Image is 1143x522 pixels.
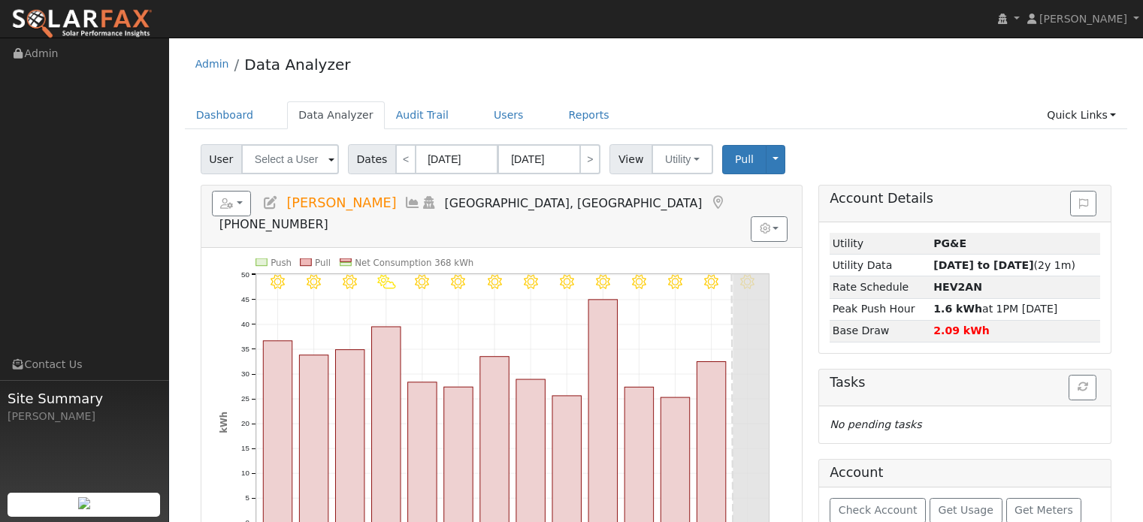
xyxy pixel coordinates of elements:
[558,101,621,129] a: Reports
[1036,101,1127,129] a: Quick Links
[8,409,161,424] div: [PERSON_NAME]
[830,320,930,342] td: Base Draw
[523,274,537,288] i: 9/22 - Clear
[668,274,682,288] i: 9/26 - Clear
[241,444,249,452] text: 15
[385,101,460,129] a: Audit Trail
[395,144,416,174] a: <
[271,258,292,268] text: Push
[939,504,993,516] span: Get Usage
[404,195,421,210] a: Multi-Series Graph
[241,295,249,303] text: 45
[245,493,249,502] text: 5
[652,144,713,174] button: Utility
[596,274,610,288] i: 9/24 - Clear
[286,195,396,210] span: [PERSON_NAME]
[315,258,331,268] text: Pull
[11,8,153,40] img: SolarFax
[830,255,930,276] td: Utility Data
[307,274,321,288] i: 9/16 - Clear
[241,469,249,477] text: 10
[201,144,242,174] span: User
[78,497,90,509] img: retrieve
[241,320,249,328] text: 40
[451,274,465,288] i: 9/20 - Clear
[445,196,703,210] span: [GEOGRAPHIC_DATA], [GEOGRAPHIC_DATA]
[355,258,473,268] text: Net Consumption 368 kWh
[415,274,429,288] i: 9/19 - Clear
[579,144,600,174] a: >
[244,56,350,74] a: Data Analyzer
[830,233,930,255] td: Utility
[343,274,357,288] i: 9/17 - Clear
[219,217,328,231] span: [PHONE_NUMBER]
[1014,504,1073,516] span: Get Meters
[933,259,1033,271] strong: [DATE] to [DATE]
[262,195,279,210] a: Edit User (37908)
[830,418,921,430] i: No pending tasks
[704,274,718,288] i: 9/27 - Clear
[195,58,229,70] a: Admin
[931,298,1101,320] td: at 1PM [DATE]
[839,504,918,516] span: Check Account
[421,195,437,210] a: Login As (last Never)
[487,274,501,288] i: 9/21 - Clear
[218,412,228,433] text: kWh
[560,274,574,288] i: 9/23 - Clear
[933,303,982,315] strong: 1.6 kWh
[1069,375,1096,400] button: Refresh
[830,298,930,320] td: Peak Push Hour
[1039,13,1127,25] span: [PERSON_NAME]
[376,274,395,288] i: 9/18 - PartlyCloudy
[830,375,1100,391] h5: Tasks
[933,259,1075,271] span: (2y 1m)
[271,274,285,288] i: 9/15 - Clear
[830,191,1100,207] h5: Account Details
[933,281,982,293] strong: Q
[348,144,396,174] span: Dates
[609,144,652,174] span: View
[8,388,161,409] span: Site Summary
[933,237,966,249] strong: ID: 17329660, authorized: 09/25/25
[722,145,767,174] button: Pull
[241,144,339,174] input: Select a User
[241,270,249,279] text: 50
[830,276,930,298] td: Rate Schedule
[287,101,385,129] a: Data Analyzer
[241,370,249,378] text: 30
[632,274,646,288] i: 9/25 - MostlyClear
[185,101,265,129] a: Dashboard
[830,465,883,480] h5: Account
[933,324,990,336] strong: 2.09 kWh
[241,394,249,403] text: 25
[709,195,726,210] a: Map
[241,419,249,427] text: 20
[735,153,754,165] span: Pull
[241,345,249,353] text: 35
[482,101,535,129] a: Users
[1070,191,1096,216] button: Issue History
